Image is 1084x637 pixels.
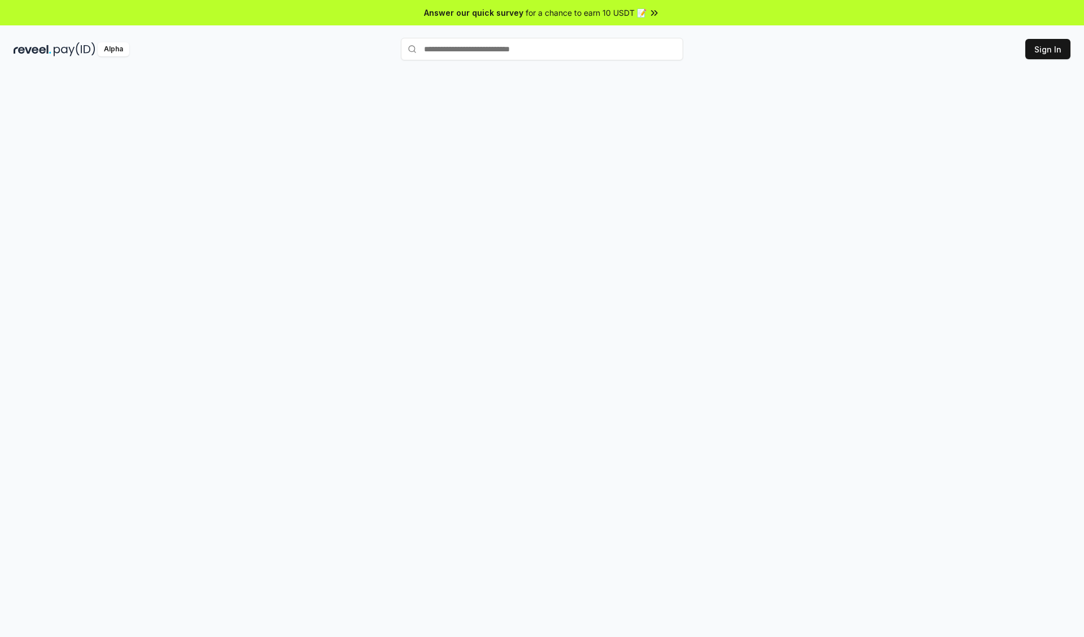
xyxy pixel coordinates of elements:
span: for a chance to earn 10 USDT 📝 [526,7,646,19]
img: pay_id [54,42,95,56]
button: Sign In [1025,39,1070,59]
img: reveel_dark [14,42,51,56]
div: Alpha [98,42,129,56]
span: Answer our quick survey [424,7,523,19]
